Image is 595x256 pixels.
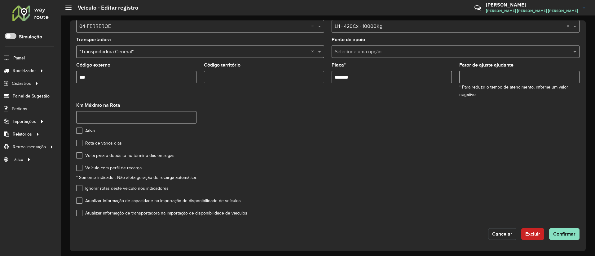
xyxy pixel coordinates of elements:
h3: [PERSON_NAME] [486,2,578,8]
small: * Para reduzir o tempo de atendimento, informe um valor negativo [459,85,568,97]
span: [PERSON_NAME] [PERSON_NAME] [PERSON_NAME] [486,8,578,14]
label: Fator de ajuste ajudante [459,61,513,69]
span: Painel [13,55,25,61]
label: Volta para o depósito no término das entregas [76,152,174,159]
span: Importações [13,118,36,125]
small: * Somente indicador. Não afeta geração de recarga automática. [76,175,197,180]
span: Pedidos [12,106,27,112]
label: Simulação [19,33,42,41]
a: Contato Rápido [471,1,484,15]
span: Painel de Sugestão [13,93,50,99]
label: Código território [204,61,240,69]
label: Ativo [76,128,95,134]
label: Rota de vários dias [76,140,122,146]
label: Ignorar rotas deste veículo nos indicadores [76,185,169,192]
button: Confirmar [549,228,580,240]
span: Confirmar [553,231,575,236]
button: Cancelar [488,228,516,240]
span: Cancelar [492,231,512,236]
label: Km Máximo na Rota [76,102,120,109]
label: Transportadora [76,36,111,43]
span: Excluir [525,231,540,236]
label: Atualizar informação de capacidade na importação de disponibilidade de veículos [76,197,241,204]
span: Retroalimentação [13,144,46,150]
label: Ponto de apoio [332,36,365,43]
button: Excluir [521,228,544,240]
label: Placa [332,61,346,69]
label: Código externo [76,61,110,69]
span: Cadastros [12,80,31,87]
span: Clear all [566,23,572,30]
span: Clear all [311,48,316,55]
span: Clear all [311,23,316,30]
span: Tático [12,156,23,163]
label: Veículo com perfil de recarga [76,165,142,171]
h2: Veículo - Editar registro [72,4,138,11]
span: Relatórios [13,131,32,137]
span: Roteirizador [13,67,36,74]
label: Atualizar informação de transportadora na importação de disponibilidade de veículos [76,210,247,216]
